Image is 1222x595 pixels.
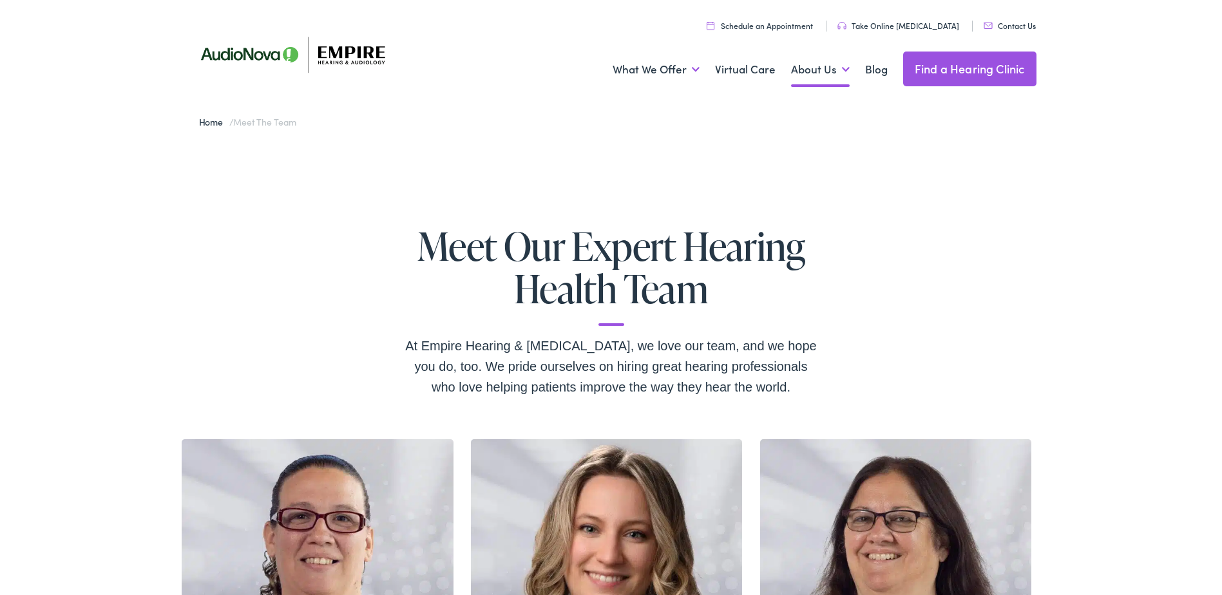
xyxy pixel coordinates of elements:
[707,21,714,30] img: utility icon
[405,335,817,397] div: At Empire Hearing & [MEDICAL_DATA], we love our team, and we hope you do, too. We pride ourselves...
[405,225,817,326] h1: Meet Our Expert Hearing Health Team
[707,20,813,31] a: Schedule an Appointment
[791,46,850,93] a: About Us
[984,23,993,29] img: utility icon
[613,46,700,93] a: What We Offer
[837,20,959,31] a: Take Online [MEDICAL_DATA]
[233,115,296,128] span: Meet the Team
[837,22,846,30] img: utility icon
[199,115,296,128] span: /
[715,46,776,93] a: Virtual Care
[903,52,1036,86] a: Find a Hearing Clinic
[199,115,229,128] a: Home
[984,20,1036,31] a: Contact Us
[865,46,888,93] a: Blog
